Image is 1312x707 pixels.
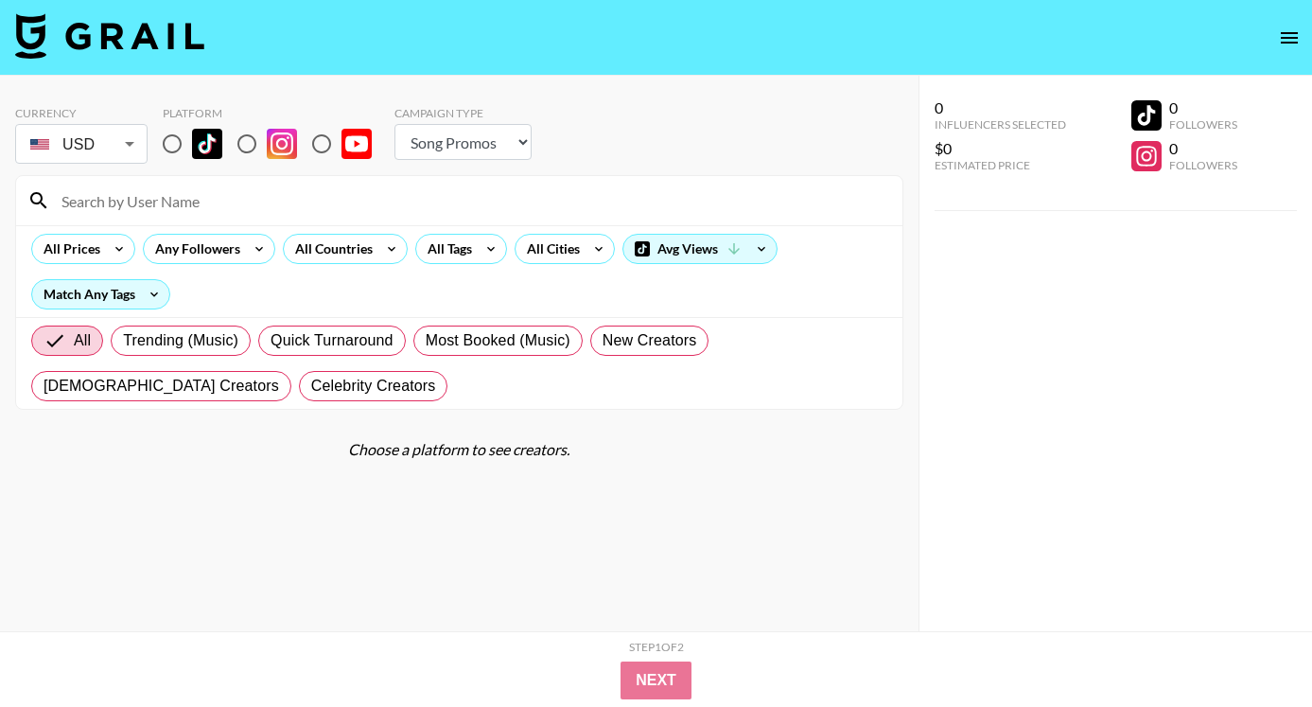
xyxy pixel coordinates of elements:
[1169,158,1237,172] div: Followers
[516,235,584,263] div: All Cities
[426,329,570,352] span: Most Booked (Music)
[416,235,476,263] div: All Tags
[621,662,691,699] button: Next
[629,640,684,654] div: Step 1 of 2
[284,235,376,263] div: All Countries
[15,106,148,120] div: Currency
[1270,19,1308,57] button: open drawer
[1169,139,1237,158] div: 0
[1169,117,1237,132] div: Followers
[192,129,222,159] img: TikTok
[50,186,891,216] input: Search by User Name
[123,329,238,352] span: Trending (Music)
[935,158,1066,172] div: Estimated Price
[935,98,1066,117] div: 0
[394,106,532,120] div: Campaign Type
[44,375,279,398] span: [DEMOGRAPHIC_DATA] Creators
[935,117,1066,132] div: Influencers Selected
[144,235,244,263] div: Any Followers
[935,139,1066,158] div: $0
[1169,98,1237,117] div: 0
[267,129,297,159] img: Instagram
[603,329,697,352] span: New Creators
[163,106,387,120] div: Platform
[311,375,436,398] span: Celebrity Creators
[1217,612,1289,684] iframe: Drift Widget Chat Controller
[341,129,372,159] img: YouTube
[32,280,169,309] div: Match Any Tags
[32,235,104,263] div: All Prices
[15,13,204,59] img: Grail Talent
[623,235,777,263] div: Avg Views
[15,440,903,459] div: Choose a platform to see creators.
[74,329,91,352] span: All
[271,329,394,352] span: Quick Turnaround
[19,128,144,161] div: USD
